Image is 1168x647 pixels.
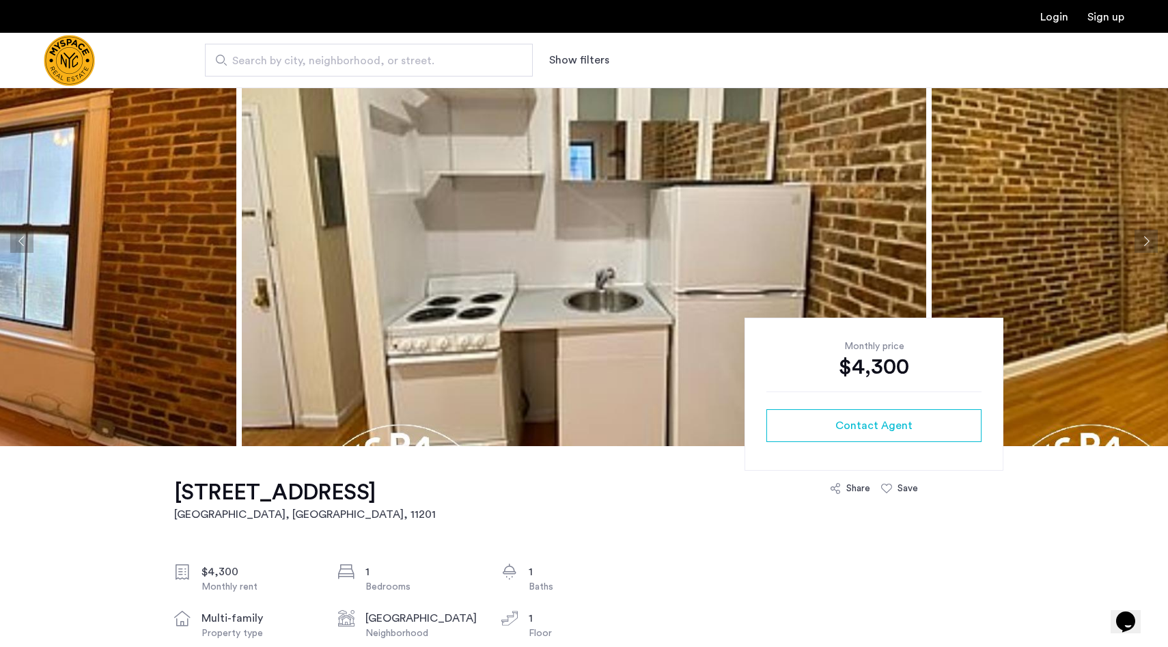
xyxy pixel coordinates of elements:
a: Cazamio Logo [44,35,95,86]
button: button [766,409,982,442]
img: logo [44,35,95,86]
div: Floor [529,627,643,640]
span: Contact Agent [835,417,913,434]
a: Registration [1087,12,1124,23]
h1: [STREET_ADDRESS] [174,479,436,506]
button: Previous apartment [10,230,33,253]
img: apartment [242,36,926,446]
button: Next apartment [1135,230,1158,253]
div: [GEOGRAPHIC_DATA] [365,610,480,627]
span: Search by city, neighborhood, or street. [232,53,495,69]
div: 1 [529,610,643,627]
a: Login [1040,12,1068,23]
div: Baths [529,580,643,594]
div: $4,300 [766,353,982,381]
div: $4,300 [201,564,316,580]
input: Apartment Search [205,44,533,77]
div: 1 [529,564,643,580]
div: Property type [201,627,316,640]
div: Monthly price [766,340,982,353]
div: Share [846,482,870,495]
div: 1 [365,564,480,580]
div: Neighborhood [365,627,480,640]
button: Show or hide filters [549,52,609,68]
a: [STREET_ADDRESS][GEOGRAPHIC_DATA], [GEOGRAPHIC_DATA], 11201 [174,479,436,523]
div: Bedrooms [365,580,480,594]
div: multi-family [201,610,316,627]
div: Monthly rent [201,580,316,594]
div: Save [898,482,918,495]
iframe: chat widget [1111,592,1154,633]
h2: [GEOGRAPHIC_DATA], [GEOGRAPHIC_DATA] , 11201 [174,506,436,523]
